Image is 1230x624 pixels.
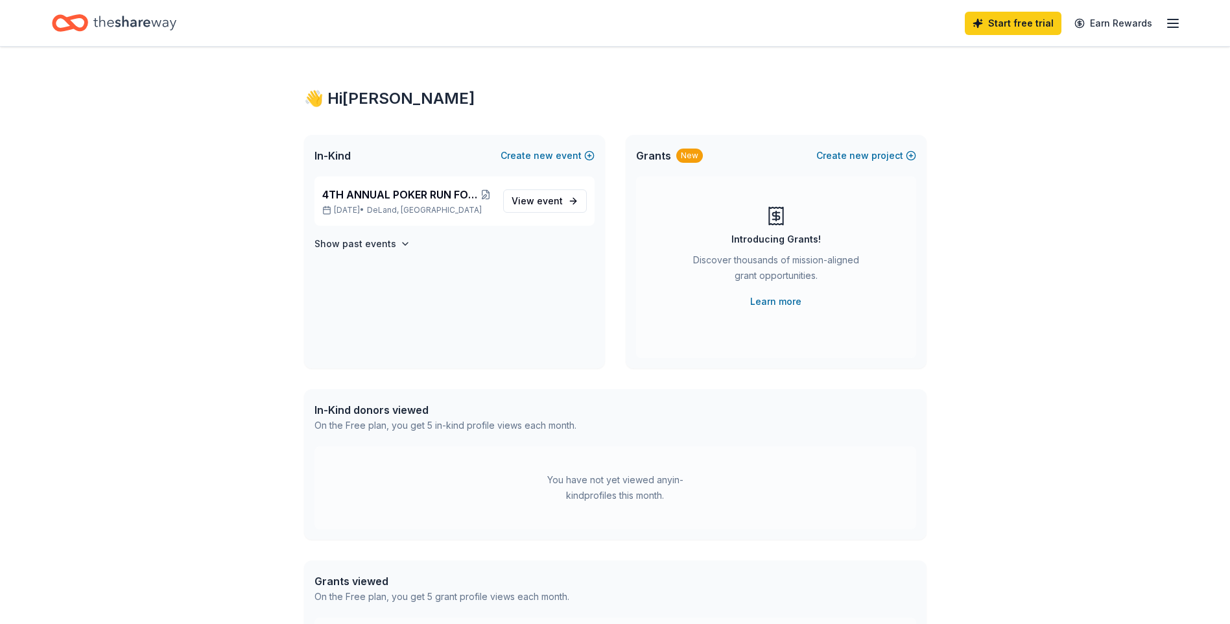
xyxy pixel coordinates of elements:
p: [DATE] • [322,205,493,215]
div: You have not yet viewed any in-kind profiles this month. [534,472,696,503]
div: 👋 Hi [PERSON_NAME] [304,88,927,109]
span: new [534,148,553,163]
a: Earn Rewards [1067,12,1160,35]
div: Introducing Grants! [731,232,821,247]
span: DeLand, [GEOGRAPHIC_DATA] [367,205,482,215]
span: View [512,193,563,209]
span: event [537,195,563,206]
span: new [849,148,869,163]
a: Home [52,8,176,38]
div: On the Free plan, you get 5 grant profile views each month. [314,589,569,605]
button: Createnewproject [816,148,916,163]
button: Createnewevent [501,148,595,163]
a: View event [503,189,587,213]
span: 4TH ANNUAL POKER RUN FOR PROJECT [PERSON_NAME] [322,187,479,202]
div: Grants viewed [314,573,569,589]
div: On the Free plan, you get 5 in-kind profile views each month. [314,418,576,433]
h4: Show past events [314,236,396,252]
div: In-Kind donors viewed [314,402,576,418]
span: Grants [636,148,671,163]
div: Discover thousands of mission-aligned grant opportunities. [688,252,864,289]
span: In-Kind [314,148,351,163]
a: Learn more [750,294,801,309]
a: Start free trial [965,12,1061,35]
div: New [676,149,703,163]
button: Show past events [314,236,410,252]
